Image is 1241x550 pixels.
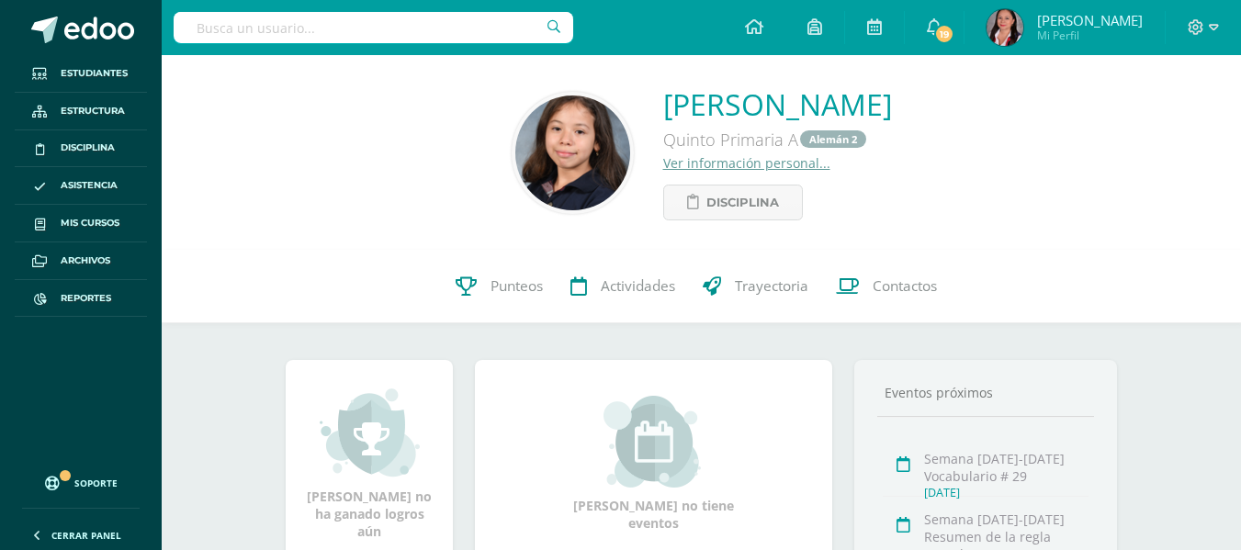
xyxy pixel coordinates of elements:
[15,205,147,242] a: Mis cursos
[320,387,420,478] img: achievement_small.png
[663,154,830,172] a: Ver información personal...
[604,396,704,488] img: event_small.png
[515,95,630,210] img: 8fc36a021121eb4bdabb6fa6a19437ce.png
[74,477,118,489] span: Soporte
[442,250,557,323] a: Punteos
[706,185,779,219] span: Disciplina
[22,458,140,503] a: Soporte
[873,277,937,297] span: Contactos
[61,104,125,118] span: Estructura
[15,93,147,130] a: Estructura
[174,12,573,43] input: Busca un usuario...
[491,277,543,297] span: Punteos
[601,277,675,297] span: Actividades
[934,24,954,44] span: 19
[61,253,110,268] span: Archivos
[61,66,128,81] span: Estudiantes
[1037,28,1143,43] span: Mi Perfil
[800,130,866,148] a: Alemán 2
[987,9,1023,46] img: 316256233fc5d05bd520c6ab6e96bb4a.png
[663,185,803,220] a: Disciplina
[61,291,111,306] span: Reportes
[15,280,147,318] a: Reportes
[15,167,147,205] a: Asistencia
[15,242,147,280] a: Archivos
[557,250,689,323] a: Actividades
[61,216,119,230] span: Mis cursos
[924,485,1089,500] div: [DATE]
[61,140,115,155] span: Disciplina
[877,384,1094,401] div: Eventos próximos
[924,450,1089,485] div: Semana [DATE]-[DATE] Vocabulario # 29
[663,124,892,154] div: Quinto Primaria A
[304,387,434,540] div: [PERSON_NAME] no ha ganado logros aún
[562,396,746,532] div: [PERSON_NAME] no tiene eventos
[663,84,892,124] a: [PERSON_NAME]
[735,277,808,297] span: Trayectoria
[51,529,121,542] span: Cerrar panel
[1037,11,1143,29] span: [PERSON_NAME]
[61,178,118,193] span: Asistencia
[689,250,822,323] a: Trayectoria
[822,250,951,323] a: Contactos
[15,130,147,168] a: Disciplina
[15,55,147,93] a: Estudiantes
